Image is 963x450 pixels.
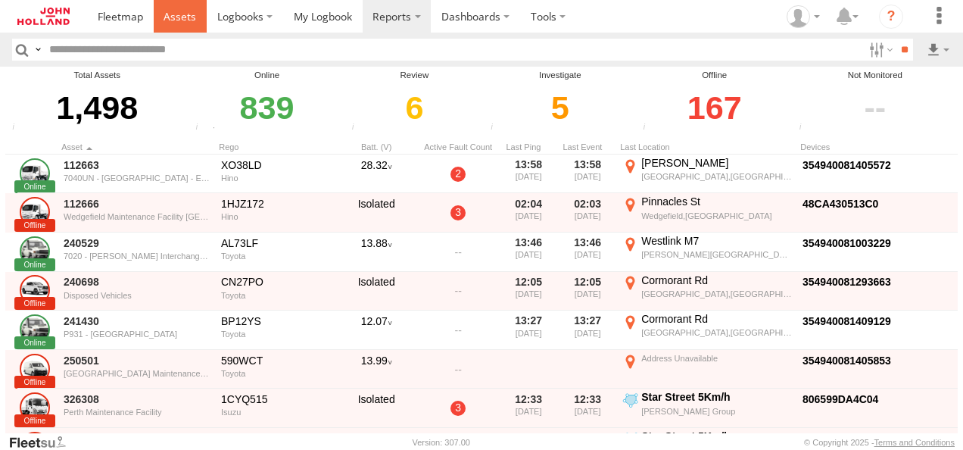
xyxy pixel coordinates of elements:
a: Click to View Asset Details [20,197,50,227]
a: Click to View Asset Details [20,236,50,267]
a: 240529 [64,236,210,250]
div: 7040UN - [GEOGRAPHIC_DATA] - Eastern Tunnelling Pa [64,173,210,183]
div: Assets that have not communicated with the server in the last 24hrs [486,123,509,134]
div: 12:05 [DATE] [502,273,555,310]
a: 2 [450,167,466,182]
div: Assets that have not communicated at least once with the server in the last 48hrs [638,123,661,134]
div: Toyota [221,369,330,378]
div: Offline [638,69,790,82]
div: Toyota [221,330,330,339]
div: Hino [221,173,330,183]
div: Not Monitored [795,69,955,82]
a: 3 [450,205,466,220]
div: [PERSON_NAME] [641,156,792,170]
a: Click to View Device Details [802,433,891,445]
div: 13:27 [DATE] [561,312,614,348]
div: Click to filter by Investigate [486,82,634,134]
label: Export results as... [925,39,951,61]
a: 326308 [64,392,210,406]
a: Click to View Asset Details [20,275,50,305]
label: Click to View Event Location [620,195,794,231]
a: Click to View Device Details [802,393,878,405]
div: 1HJZ172 [221,197,330,211]
a: Visit our Website [8,435,78,450]
div: 12.07 [338,312,414,348]
div: [GEOGRAPHIC_DATA],[GEOGRAPHIC_DATA] [641,171,792,182]
a: Click to View Device Details [802,198,878,210]
div: 1CYQ515 [221,392,330,406]
div: 13:27 [DATE] [502,312,555,348]
label: Click to View Event Location [620,156,794,192]
div: [GEOGRAPHIC_DATA],[GEOGRAPHIC_DATA] [641,289,792,299]
div: 13.99 [338,352,414,388]
div: Total Assets [8,69,187,82]
div: Toyota [221,252,330,261]
div: Click to Sort [561,142,614,152]
div: Active Fault Count [420,142,496,152]
div: [GEOGRAPHIC_DATA] Maintenance Facility ([GEOGRAPHIC_DATA]) [64,369,210,378]
div: Westlink M7 [641,234,792,248]
div: Cormorant Rd [641,273,792,287]
div: 13:58 [DATE] [561,156,614,192]
i: ? [879,5,903,29]
div: Online [191,69,343,82]
div: Batt. (V) [338,142,414,152]
label: Search Query [32,39,44,61]
div: Click to Sort [502,142,555,152]
label: Click to View Event Location [620,390,794,427]
div: 13:58 [DATE] [502,156,555,192]
div: 02:03 [DATE] [561,195,614,231]
label: Click to View Event Location [620,273,794,310]
div: XO38LD [221,158,330,172]
div: Wedgefield,[GEOGRAPHIC_DATA] [641,211,792,221]
label: Click to View Event Location [620,352,794,388]
div: [PERSON_NAME][GEOGRAPHIC_DATA],[GEOGRAPHIC_DATA] [641,249,792,260]
div: Star Street 5Km/h [641,430,792,443]
div: 12:05 [DATE] [561,273,614,310]
div: 1,498 [8,82,187,134]
div: Click to filter by Online [191,82,343,134]
div: Assets that have not communicated at least once with the server in the last 6hrs [347,123,370,134]
a: 112666 [64,197,210,211]
div: BP12YS [221,314,330,328]
a: Click to View Asset Details [20,158,50,189]
div: Click to Sort [219,142,332,152]
div: Wedgefield Maintenance Facility [GEOGRAPHIC_DATA] [64,212,210,221]
div: [PERSON_NAME] Group [641,406,792,417]
div: Review [347,69,482,82]
a: Click to View Device Details [802,355,891,367]
a: 326311 [64,432,210,445]
a: Click to View Asset Details [20,354,50,384]
div: Total number of Enabled and Paused Assets [8,123,30,134]
a: 250501 [64,354,210,367]
div: Click to filter by Not Monitored [795,82,955,134]
a: Click to View Device Details [802,237,891,249]
div: 02:04 [DATE] [502,195,555,231]
div: Hino [221,212,330,221]
a: Click to View Device Details [802,315,891,327]
div: 590WCT [221,354,330,367]
a: 240698 [64,275,210,289]
div: Last Location [620,142,794,152]
a: Return to Dashboard [4,4,83,29]
div: Cormorant Rd [641,312,792,326]
div: 7020 - [PERSON_NAME] Interchange (Westconnex 3B) [64,252,210,261]
div: [GEOGRAPHIC_DATA],[GEOGRAPHIC_DATA] [641,327,792,338]
div: 13:46 [DATE] [502,234,555,270]
div: CN27PO [221,275,330,289]
a: Click to View Asset Details [20,314,50,345]
img: jhg-logo.svg [17,8,70,25]
div: Click to Sort [61,142,213,152]
div: Perth Maintenance Facility [64,408,210,417]
label: Search Filter Options [863,39,896,61]
div: 13.88 [338,234,414,270]
a: Terms and Conditions [874,438,955,447]
div: Star Street 5Km/h [641,390,792,404]
a: 241430 [64,314,210,328]
div: 13:46 [DATE] [561,234,614,270]
div: Number of assets that have communicated at least once in the last 6hrs [191,123,213,134]
a: 3 [450,401,466,416]
div: 28.32 [338,156,414,192]
a: 112663 [64,158,210,172]
div: 12:33 [DATE] [502,390,555,427]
